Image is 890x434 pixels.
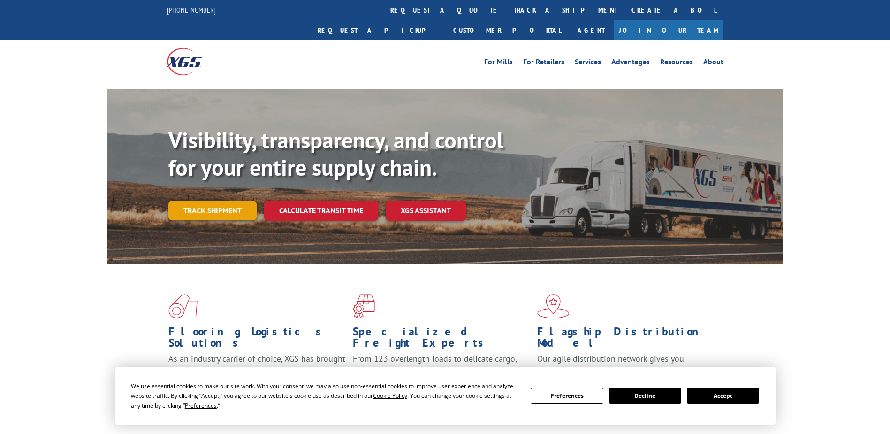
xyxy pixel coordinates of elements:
span: Cookie Policy [373,392,407,400]
span: Our agile distribution network gives you nationwide inventory management on demand. [537,353,710,375]
div: We use essential cookies to make our site work. With your consent, we may also use non-essential ... [131,381,519,411]
h1: Specialized Freight Experts [353,326,530,353]
a: Services [575,58,601,69]
a: Advantages [611,58,650,69]
a: For Retailers [523,58,564,69]
button: Decline [609,388,681,404]
a: Request a pickup [311,20,446,40]
a: For Mills [484,58,513,69]
button: Accept [687,388,759,404]
span: As an industry carrier of choice, XGS has brought innovation and dedication to flooring logistics... [168,353,345,387]
img: xgs-icon-flagship-distribution-model-red [537,294,570,318]
p: From 123 overlength loads to delicate cargo, our experienced staff knows the best way to move you... [353,353,530,395]
a: Customer Portal [446,20,568,40]
a: Join Our Team [614,20,723,40]
a: Agent [568,20,614,40]
a: XGS ASSISTANT [386,201,466,221]
img: xgs-icon-focused-on-flooring-red [353,294,375,318]
button: Preferences [531,388,603,404]
a: About [703,58,723,69]
span: Preferences [185,402,217,410]
img: xgs-icon-total-supply-chain-intelligence-red [168,294,198,318]
a: [PHONE_NUMBER] [167,5,216,15]
a: Resources [660,58,693,69]
h1: Flooring Logistics Solutions [168,326,346,353]
b: Visibility, transparency, and control for your entire supply chain. [168,125,503,182]
div: Cookie Consent Prompt [115,367,776,425]
a: Track shipment [168,201,257,220]
h1: Flagship Distribution Model [537,326,715,353]
a: Calculate transit time [264,201,378,221]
